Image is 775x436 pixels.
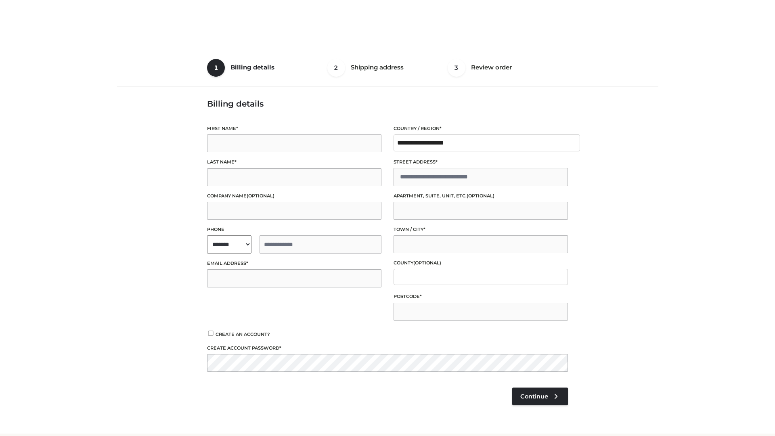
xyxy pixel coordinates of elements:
span: Review order [471,63,512,71]
h3: Billing details [207,99,568,109]
span: 1 [207,59,225,77]
span: Billing details [230,63,274,71]
label: Street address [394,158,568,166]
label: County [394,259,568,267]
label: Town / City [394,226,568,233]
span: Shipping address [351,63,404,71]
a: Continue [512,388,568,405]
span: (optional) [413,260,441,266]
label: Email address [207,260,381,267]
label: Postcode [394,293,568,300]
span: Create an account? [216,331,270,337]
span: Continue [520,393,548,400]
label: Last name [207,158,381,166]
span: 2 [327,59,345,77]
span: (optional) [467,193,494,199]
label: Apartment, suite, unit, etc. [394,192,568,200]
span: (optional) [247,193,274,199]
label: Country / Region [394,125,568,132]
label: First name [207,125,381,132]
label: Create account password [207,344,568,352]
label: Company name [207,192,381,200]
input: Create an account? [207,331,214,336]
label: Phone [207,226,381,233]
span: 3 [448,59,465,77]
